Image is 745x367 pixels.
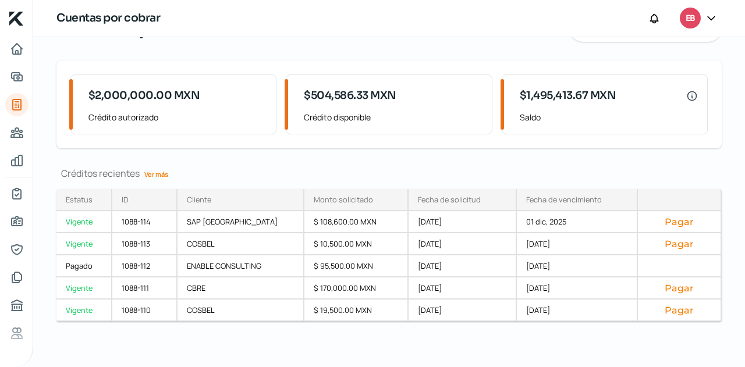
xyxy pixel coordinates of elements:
div: [DATE] [517,277,638,300]
a: Información general [5,210,29,233]
div: Estatus [66,194,93,205]
div: $ 10,500.00 MXN [304,233,409,255]
div: 1088-111 [112,277,178,300]
div: ID [122,194,129,205]
div: 01 dic, 2025 [517,211,638,233]
a: Buró de crédito [5,294,29,317]
div: Créditos recientes [56,167,722,180]
button: Pagar [647,304,711,316]
div: [DATE] [517,255,638,277]
span: $1,495,413.67 MXN [520,88,616,104]
span: Crédito autorizado [88,110,267,124]
div: ENABLE CONSULTING [178,255,304,277]
div: [DATE] [409,300,517,322]
a: Vigente [56,211,112,233]
div: Fecha de vencimiento [526,194,602,205]
div: 1088-113 [112,233,178,255]
div: [DATE] [409,233,517,255]
a: Representantes [5,238,29,261]
a: Pago a proveedores [5,121,29,144]
div: $ 19,500.00 MXN [304,300,409,322]
div: [DATE] [517,300,638,322]
div: SAP [GEOGRAPHIC_DATA] [178,211,304,233]
div: CBRE [178,277,304,300]
div: Monto solicitado [314,194,373,205]
div: [DATE] [409,211,517,233]
button: Pagar [647,216,711,227]
div: $ 108,600.00 MXN [304,211,409,233]
div: 1088-112 [112,255,178,277]
span: $2,000,000.00 MXN [88,88,200,104]
div: Cliente [187,194,211,205]
div: [DATE] [517,233,638,255]
a: Pagado [56,255,112,277]
div: $ 170,000.00 MXN [304,277,409,300]
h1: Cuentas por cobrar [56,10,160,27]
span: Saldo [520,110,698,124]
a: Vigente [56,277,112,300]
a: Vigente [56,233,112,255]
span: EB [686,12,695,26]
a: Tus créditos [5,93,29,116]
a: Referencias [5,322,29,345]
a: Adelantar facturas [5,65,29,88]
div: COSBEL [178,300,304,322]
div: 1088-114 [112,211,178,233]
a: Ver más [140,165,173,183]
a: Mis finanzas [5,149,29,172]
div: COSBEL [178,233,304,255]
button: Pagar [647,282,711,294]
div: [DATE] [409,277,517,300]
a: Vigente [56,300,112,322]
span: $504,586.33 MXN [304,88,396,104]
button: Pagar [647,238,711,250]
span: Crédito disponible [304,110,482,124]
div: $ 95,500.00 MXN [304,255,409,277]
div: Fecha de solicitud [418,194,481,205]
a: Inicio [5,37,29,60]
a: Documentos [5,266,29,289]
div: 1088-110 [112,300,178,322]
a: Mi contrato [5,182,29,205]
div: [DATE] [409,255,517,277]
